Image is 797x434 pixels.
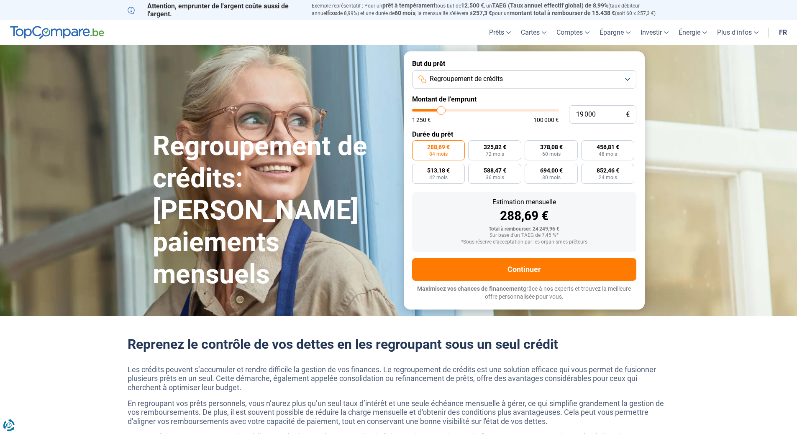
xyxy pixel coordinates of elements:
label: Montant de l'emprunt [412,95,636,103]
span: 1 250 € [412,117,431,123]
a: Cartes [516,20,551,45]
span: 48 mois [599,152,617,157]
span: 100 000 € [533,117,559,123]
span: 257,3 € [473,10,492,16]
span: € [626,111,630,118]
div: 288,69 € [419,210,630,222]
span: 852,46 € [597,168,619,173]
h2: Reprenez le contrôle de vos dettes en les regroupant sous un seul crédit [128,336,670,352]
span: prêt à tempérament [382,2,436,9]
span: 325,82 € [484,144,506,150]
p: Les crédits peuvent s’accumuler et rendre difficile la gestion de vos finances. Le regroupement d... [128,365,670,392]
span: TAEG (Taux annuel effectif global) de 8,99% [492,2,608,9]
h1: Regroupement de crédits: [PERSON_NAME] paiements mensuels [153,130,394,291]
span: 30 mois [542,175,561,180]
p: En regroupant vos prêts personnels, vous n’aurez plus qu’un seul taux d’intérêt et une seule éché... [128,399,670,426]
span: 588,47 € [484,168,506,173]
p: Exemple représentatif : Pour un tous but de , un (taux débiteur annuel de 8,99%) et une durée de ... [312,2,670,17]
span: Maximisez vos chances de financement [417,285,523,292]
span: Regroupement de crédits [430,74,503,84]
button: Regroupement de crédits [412,70,636,89]
a: Prêts [484,20,516,45]
span: 513,18 € [427,168,450,173]
span: 42 mois [429,175,448,180]
a: Épargne [595,20,636,45]
label: Durée du prêt [412,130,636,138]
img: TopCompare [10,26,104,39]
span: 24 mois [599,175,617,180]
a: Plus d'infos [712,20,764,45]
div: Estimation mensuelle [419,199,630,206]
a: Énergie [674,20,712,45]
div: Total à rembourser: 24 249,96 € [419,226,630,232]
span: montant total à rembourser de 15.438 € [510,10,615,16]
span: 84 mois [429,152,448,157]
div: *Sous réserve d'acceptation par les organismes prêteurs [419,239,630,245]
p: grâce à nos experts et trouvez la meilleure offre personnalisée pour vous. [412,285,636,301]
a: Comptes [551,20,595,45]
span: 60 mois [395,10,415,16]
span: 288,69 € [427,144,450,150]
span: 60 mois [542,152,561,157]
label: But du prêt [412,60,636,68]
div: Sur base d'un TAEG de 7,45 %* [419,233,630,239]
p: Attention, emprunter de l'argent coûte aussi de l'argent. [128,2,302,18]
a: fr [774,20,792,45]
span: 378,08 € [540,144,563,150]
span: 36 mois [486,175,504,180]
span: 694,00 € [540,168,563,173]
span: 12.500 € [461,2,484,9]
span: fixe [327,10,337,16]
span: 456,81 € [597,144,619,150]
button: Continuer [412,258,636,281]
a: Investir [636,20,674,45]
span: 72 mois [486,152,504,157]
